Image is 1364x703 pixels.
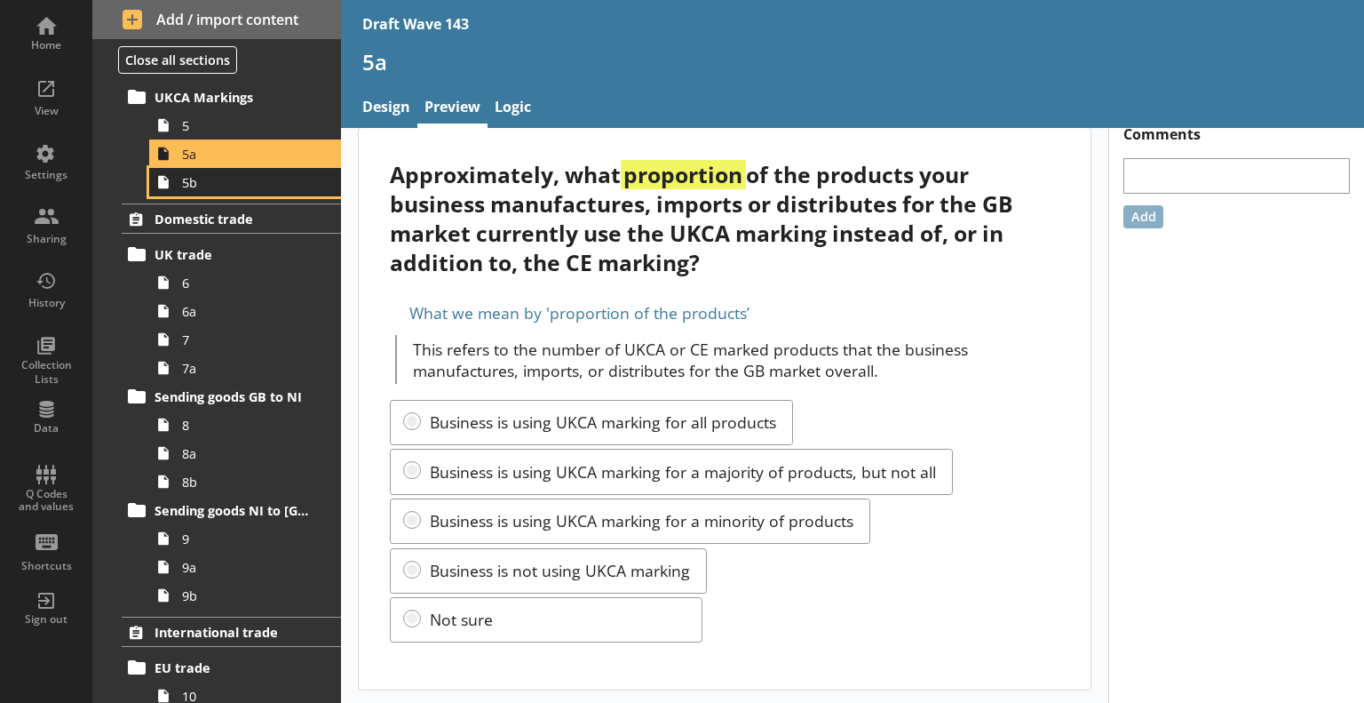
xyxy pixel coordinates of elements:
[488,90,538,128] a: Logic
[15,559,77,573] div: Shortcuts
[15,232,77,246] div: Sharing
[155,502,309,519] span: Sending goods NI to [GEOGRAPHIC_DATA]
[122,204,341,234] a: Domestic trade
[122,83,341,111] a: UKCA Markings
[118,46,237,74] button: Close all sections
[92,46,341,196] li: UKCAUKCA Markings55a5b
[149,140,341,168] a: 5a
[15,296,77,310] div: History
[182,174,316,191] span: 5b
[155,211,309,228] span: Domestic trade
[130,83,341,196] li: UKCA Markings55a5b
[182,332,316,348] span: 7
[182,360,316,377] span: 7a
[149,467,341,496] a: 8b
[15,168,77,182] div: Settings
[149,553,341,581] a: 9a
[149,411,341,439] a: 8
[15,612,77,627] div: Sign out
[390,160,1059,277] div: Approximately, what of the products your business manufactures, imports or distributes for the GB...
[92,204,341,610] li: Domestic tradeUK trade66a77aSending goods GB to NI88a8bSending goods NI to [GEOGRAPHIC_DATA]99a9b
[182,559,316,576] span: 9a
[182,531,316,547] span: 9
[122,617,341,647] a: International trade
[130,240,341,382] li: UK trade66a77a
[155,624,309,641] span: International trade
[182,474,316,491] span: 8b
[417,90,488,128] a: Preview
[15,38,77,52] div: Home
[149,524,341,553] a: 9
[123,10,312,29] span: Add / import content
[182,587,316,604] span: 9b
[149,325,341,354] a: 7
[122,496,341,524] a: Sending goods NI to [GEOGRAPHIC_DATA]
[15,358,77,386] div: Collection Lists
[155,659,309,676] span: EU trade
[155,89,309,106] span: UKCA Markings
[149,168,341,196] a: 5b
[15,421,77,435] div: Data
[149,354,341,382] a: 7a
[182,303,316,320] span: 6a
[182,146,316,163] span: 5a
[149,297,341,325] a: 6a
[15,488,77,514] div: Q Codes and values
[122,240,341,268] a: UK trade
[362,48,1343,76] h1: 5a
[182,417,316,434] span: 8
[390,299,1059,327] div: What we mean by 'proportion of the products’
[182,445,316,462] span: 8a
[413,339,1059,381] p: This refers to the number of UKCA or CE marked products that the business manufactures, imports, ...
[122,382,341,411] a: Sending goods GB to NI
[355,90,417,128] a: Design
[155,246,309,263] span: UK trade
[621,160,745,189] strong: proportion
[182,275,316,292] span: 6
[149,268,341,297] a: 6
[130,496,341,610] li: Sending goods NI to [GEOGRAPHIC_DATA]99a9b
[122,653,341,682] a: EU trade
[15,104,77,118] div: View
[155,388,309,405] span: Sending goods GB to NI
[149,439,341,467] a: 8a
[182,117,316,134] span: 5
[149,111,341,140] a: 5
[149,581,341,610] a: 9b
[362,14,469,34] div: Draft Wave 143
[130,382,341,496] li: Sending goods GB to NI88a8b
